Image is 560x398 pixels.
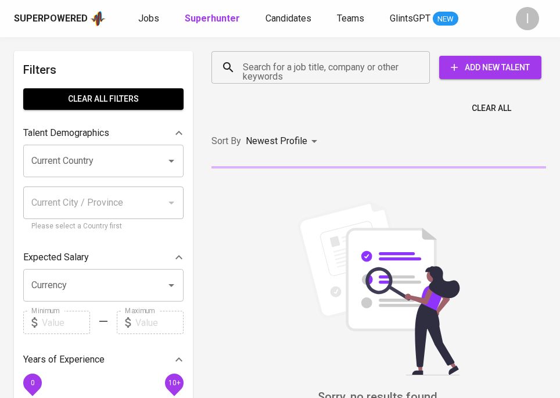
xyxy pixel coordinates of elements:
[23,60,184,79] h6: Filters
[439,56,541,79] button: Add New Talent
[14,12,88,26] div: Superpowered
[433,13,458,25] span: NEW
[337,13,364,24] span: Teams
[23,126,109,140] p: Talent Demographics
[23,88,184,110] button: Clear All filters
[185,13,240,24] b: Superhunter
[23,348,184,371] div: Years of Experience
[185,12,242,26] a: Superhunter
[33,92,174,106] span: Clear All filters
[211,134,241,148] p: Sort By
[31,221,175,232] p: Please select a Country first
[246,134,307,148] p: Newest Profile
[337,12,367,26] a: Teams
[163,277,180,293] button: Open
[138,12,161,26] a: Jobs
[163,153,180,169] button: Open
[467,98,516,119] button: Clear All
[168,379,180,387] span: 10+
[516,7,539,30] div: I
[246,131,321,152] div: Newest Profile
[42,311,90,334] input: Value
[472,101,511,116] span: Clear All
[30,379,34,387] span: 0
[292,201,466,375] img: file_searching.svg
[448,60,532,75] span: Add New Talent
[390,13,430,24] span: GlintsGPT
[265,12,314,26] a: Candidates
[265,13,311,24] span: Candidates
[23,353,105,367] p: Years of Experience
[23,121,184,145] div: Talent Demographics
[138,13,159,24] span: Jobs
[23,250,89,264] p: Expected Salary
[90,10,106,27] img: app logo
[23,246,184,269] div: Expected Salary
[135,311,184,334] input: Value
[14,10,106,27] a: Superpoweredapp logo
[390,12,458,26] a: GlintsGPT NEW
